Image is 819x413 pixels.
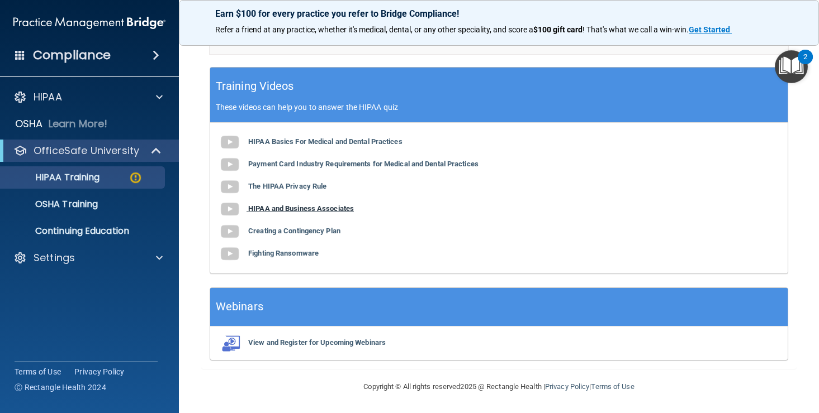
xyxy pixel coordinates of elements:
p: OSHA Training [7,199,98,210]
a: Privacy Policy [74,366,125,377]
img: PMB logo [13,12,165,34]
button: Open Resource Center, 2 new notifications [775,50,808,83]
a: HIPAA [13,90,163,104]
b: The HIPAA Privacy Rule [248,182,326,190]
img: gray_youtube_icon.38fcd6cc.png [219,153,241,176]
a: Terms of Use [15,366,61,377]
span: Ⓒ Rectangle Health 2024 [15,382,106,393]
img: webinarIcon.c7ebbf15.png [219,335,241,352]
b: Fighting Ransomware [248,249,319,257]
span: Refer a friend at any practice, whether it's medical, dental, or any other speciality, and score a [215,25,533,34]
p: OfficeSafe University [34,144,139,157]
p: These videos can help you to answer the HIPAA quiz [216,103,782,112]
p: Continuing Education [7,225,160,237]
p: HIPAA [34,90,62,104]
img: gray_youtube_icon.38fcd6cc.png [219,198,241,220]
img: gray_youtube_icon.38fcd6cc.png [219,131,241,153]
b: Payment Card Industry Requirements for Medical and Dental Practices [248,160,479,168]
p: OSHA [15,117,43,131]
span: ! That's what we call a win-win. [583,25,689,34]
b: View and Register for Upcoming Webinars [248,338,386,347]
strong: $100 gift card [533,25,583,34]
img: gray_youtube_icon.38fcd6cc.png [219,243,241,265]
a: Get Started [689,25,732,34]
a: OfficeSafe University [13,144,162,157]
p: Earn $100 for every practice you refer to Bridge Compliance! [215,8,783,19]
img: warning-circle.0cc9ac19.png [129,171,143,185]
h5: Training Videos [216,76,294,96]
a: Privacy Policy [545,382,589,391]
img: gray_youtube_icon.38fcd6cc.png [219,220,241,243]
b: Creating a Contingency Plan [248,227,340,235]
div: 2 [803,57,807,71]
h5: Webinars [216,297,263,316]
b: HIPAA and Business Associates [248,204,354,213]
p: HIPAA Training [7,172,100,183]
p: Learn More! [49,117,108,131]
a: Settings [13,251,163,265]
h4: Compliance [33,47,111,63]
strong: Get Started [689,25,730,34]
div: Copyright © All rights reserved 2025 @ Rectangle Health | | [295,369,703,405]
p: Settings [34,251,75,265]
a: Terms of Use [591,382,634,391]
b: HIPAA Basics For Medical and Dental Practices [248,137,403,146]
img: gray_youtube_icon.38fcd6cc.png [219,176,241,198]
